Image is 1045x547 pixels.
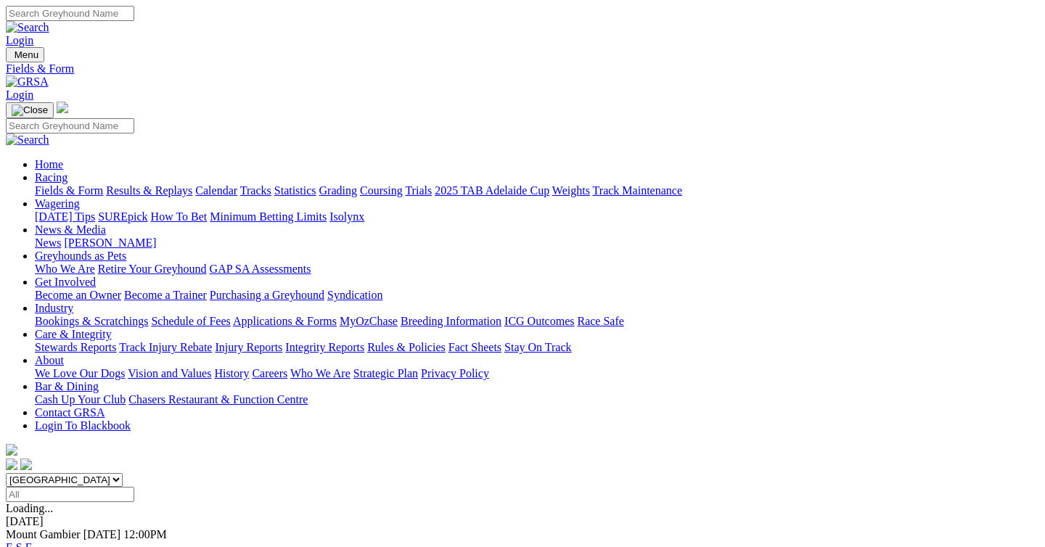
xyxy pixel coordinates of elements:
img: Close [12,104,48,116]
a: [DATE] Tips [35,210,95,223]
span: [DATE] [83,528,121,540]
a: Trials [405,184,432,197]
a: Strategic Plan [353,367,418,379]
a: Results & Replays [106,184,192,197]
a: Contact GRSA [35,406,104,419]
a: Minimum Betting Limits [210,210,327,223]
a: Calendar [195,184,237,197]
a: Wagering [35,197,80,210]
a: GAP SA Assessments [210,263,311,275]
a: Fields & Form [35,184,103,197]
a: Stay On Track [504,341,571,353]
img: logo-grsa-white.png [6,444,17,456]
a: Isolynx [329,210,364,223]
a: Racing [35,171,67,184]
a: Care & Integrity [35,328,112,340]
img: logo-grsa-white.png [57,102,68,113]
a: Login [6,89,33,101]
a: Track Maintenance [593,184,682,197]
a: Applications & Forms [233,315,337,327]
a: Login To Blackbook [35,419,131,432]
a: Fact Sheets [448,341,501,353]
a: 2025 TAB Adelaide Cup [435,184,549,197]
a: Purchasing a Greyhound [210,289,324,301]
span: Menu [15,49,38,60]
a: MyOzChase [340,315,398,327]
div: Bar & Dining [35,393,1039,406]
a: Rules & Policies [367,341,446,353]
img: GRSA [6,75,49,89]
a: Careers [252,367,287,379]
a: Who We Are [290,367,351,379]
a: Statistics [274,184,316,197]
a: Fields & Form [6,62,1039,75]
div: Industry [35,315,1039,328]
a: ICG Outcomes [504,315,574,327]
a: News & Media [35,223,106,236]
input: Search [6,6,134,21]
a: Tracks [240,184,271,197]
span: Mount Gambier [6,528,81,540]
img: Search [6,21,49,34]
div: About [35,367,1039,380]
img: facebook.svg [6,458,17,470]
a: Cash Up Your Club [35,393,126,406]
a: News [35,237,61,249]
div: Get Involved [35,289,1039,302]
div: Racing [35,184,1039,197]
a: Chasers Restaurant & Function Centre [128,393,308,406]
span: Loading... [6,502,53,514]
a: Stewards Reports [35,341,116,353]
a: Schedule of Fees [151,315,230,327]
a: SUREpick [98,210,147,223]
img: Search [6,133,49,147]
a: Grading [319,184,357,197]
a: Syndication [327,289,382,301]
a: Home [35,158,63,170]
span: 12:00PM [123,528,167,540]
input: Select date [6,487,134,502]
a: About [35,354,64,366]
a: Race Safe [577,315,623,327]
input: Search [6,118,134,133]
div: News & Media [35,237,1039,250]
a: Greyhounds as Pets [35,250,126,262]
a: Track Injury Rebate [119,341,212,353]
div: [DATE] [6,515,1039,528]
a: History [214,367,249,379]
a: We Love Our Dogs [35,367,125,379]
div: Greyhounds as Pets [35,263,1039,276]
div: Wagering [35,210,1039,223]
a: Coursing [360,184,403,197]
div: Care & Integrity [35,341,1039,354]
a: Breeding Information [401,315,501,327]
a: Bar & Dining [35,380,99,392]
a: Industry [35,302,73,314]
a: Who We Are [35,263,95,275]
a: How To Bet [151,210,208,223]
a: Bookings & Scratchings [35,315,148,327]
a: Integrity Reports [285,341,364,353]
a: Retire Your Greyhound [98,263,207,275]
a: Login [6,34,33,46]
a: Become a Trainer [124,289,207,301]
a: Vision and Values [128,367,211,379]
a: Injury Reports [215,341,282,353]
a: Get Involved [35,276,96,288]
button: Toggle navigation [6,47,44,62]
a: Become an Owner [35,289,121,301]
img: twitter.svg [20,458,32,470]
a: Weights [552,184,590,197]
a: Privacy Policy [421,367,489,379]
a: [PERSON_NAME] [64,237,156,249]
button: Toggle navigation [6,102,54,118]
